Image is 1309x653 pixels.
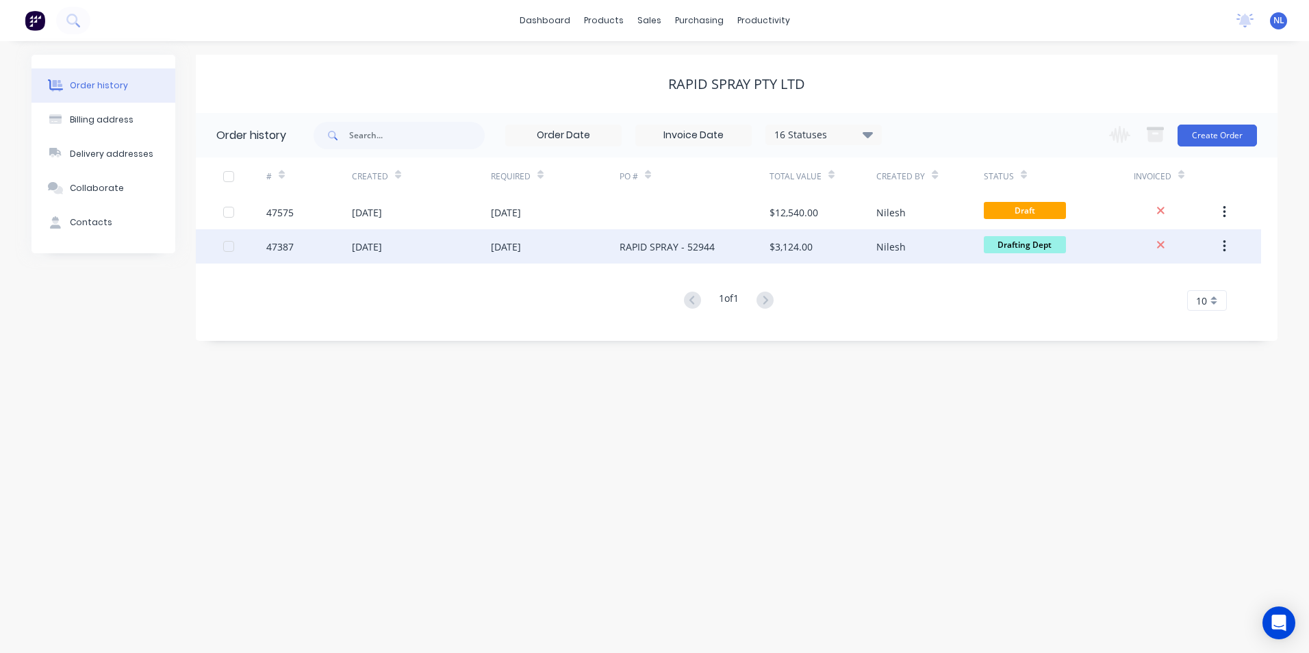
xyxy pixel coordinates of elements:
[266,240,294,254] div: 47387
[1134,157,1219,195] div: Invoiced
[1134,170,1171,183] div: Invoiced
[70,79,128,92] div: Order history
[1262,606,1295,639] div: Open Intercom Messenger
[577,10,631,31] div: products
[876,170,925,183] div: Created By
[636,125,751,146] input: Invoice Date
[352,240,382,254] div: [DATE]
[352,157,491,195] div: Created
[216,127,286,144] div: Order history
[506,125,621,146] input: Order Date
[876,240,906,254] div: Nilesh
[770,157,876,195] div: Total Value
[620,240,715,254] div: RAPID SPRAY - 52944
[631,10,668,31] div: sales
[730,10,797,31] div: productivity
[70,148,153,160] div: Delivery addresses
[491,205,521,220] div: [DATE]
[984,202,1066,219] span: Draft
[266,157,352,195] div: #
[352,170,388,183] div: Created
[352,205,382,220] div: [DATE]
[266,205,294,220] div: 47575
[876,157,983,195] div: Created By
[766,127,881,142] div: 16 Statuses
[770,205,818,220] div: $12,540.00
[31,171,175,205] button: Collaborate
[70,182,124,194] div: Collaborate
[984,157,1134,195] div: Status
[1178,125,1257,146] button: Create Order
[70,216,112,229] div: Contacts
[719,291,739,311] div: 1 of 1
[513,10,577,31] a: dashboard
[984,236,1066,253] span: Drafting Dept
[491,157,620,195] div: Required
[770,240,813,254] div: $3,124.00
[620,157,770,195] div: PO #
[876,205,906,220] div: Nilesh
[491,240,521,254] div: [DATE]
[31,103,175,137] button: Billing address
[31,68,175,103] button: Order history
[31,205,175,240] button: Contacts
[1196,294,1207,308] span: 10
[984,170,1014,183] div: Status
[25,10,45,31] img: Factory
[266,170,272,183] div: #
[1273,14,1284,27] span: NL
[491,170,531,183] div: Required
[668,10,730,31] div: purchasing
[349,122,485,149] input: Search...
[620,170,638,183] div: PO #
[31,137,175,171] button: Delivery addresses
[70,114,134,126] div: Billing address
[770,170,822,183] div: Total Value
[668,76,805,92] div: RAPID SPRAY Pty Ltd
